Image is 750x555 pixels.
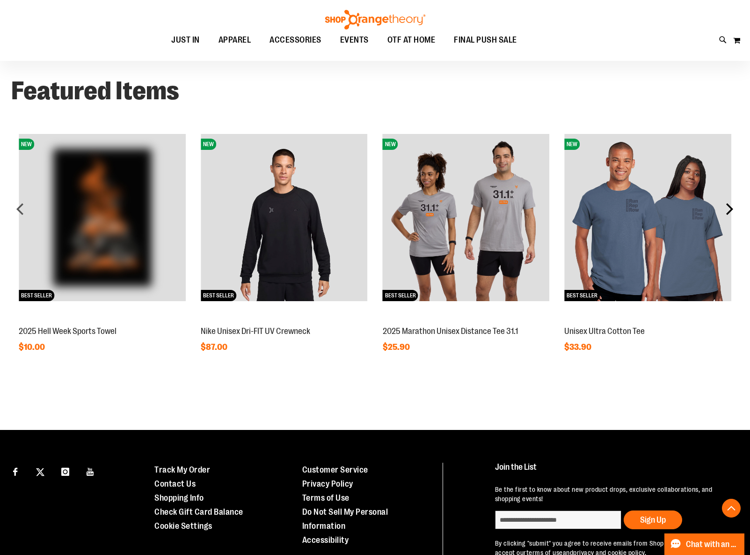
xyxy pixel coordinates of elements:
[340,30,369,51] span: EVENTS
[19,134,186,301] img: OTF 2025 Hell Week Event Retail
[201,316,368,324] a: Nike Unisex Dri-FIT UV CrewneckNEWBEST SELLER
[154,507,243,517] a: Check Gift Card Balance
[218,30,251,51] span: APPAREL
[331,30,378,51] a: EVENTS
[19,342,46,352] span: $10.00
[19,316,186,324] a: OTF 2025 Hell Week Event RetailNEWBEST SELLER
[383,342,411,352] span: $25.90
[564,326,645,336] a: Unisex Ultra Cotton Tee
[162,30,209,51] a: JUST IN
[444,30,526,51] a: FINAL PUSH SALE
[302,493,350,503] a: Terms of Use
[57,463,73,479] a: Visit our Instagram page
[324,10,427,30] img: Shop Orangetheory
[7,463,23,479] a: Visit our Facebook page
[383,316,550,324] a: 2025 Marathon Unisex Distance Tee 31.1NEWBEST SELLER
[154,493,204,503] a: Shopping Info
[201,290,236,301] span: BEST SELLER
[454,30,517,51] span: FINAL PUSH SALE
[19,139,34,150] span: NEW
[383,134,550,301] img: 2025 Marathon Unisex Distance Tee 31.1
[564,139,580,150] span: NEW
[269,30,321,51] span: ACCESSORIES
[36,468,44,476] img: Twitter
[378,30,445,51] a: OTF AT HOME
[624,511,682,529] button: Sign Up
[32,463,49,479] a: Visit our X page
[171,30,200,51] span: JUST IN
[19,326,117,336] a: 2025 Hell Week Sports Towel
[495,463,731,480] h4: Join the List
[686,540,739,549] span: Chat with an Expert
[11,200,30,218] div: prev
[495,485,731,503] p: Be the first to know about new product drops, exclusive collaborations, and shopping events!
[201,326,310,336] a: Nike Unisex Dri-FIT UV Crewneck
[201,134,368,301] img: Nike Unisex Dri-FIT UV Crewneck
[302,507,388,531] a: Do Not Sell My Personal Information
[201,139,216,150] span: NEW
[495,511,621,529] input: enter email
[664,533,745,555] button: Chat with an Expert
[302,535,349,545] a: Accessibility
[209,30,261,51] a: APPAREL
[260,30,331,51] a: ACCESSORIES
[154,465,210,474] a: Track My Order
[302,479,353,488] a: Privacy Policy
[564,316,731,324] a: Unisex Ultra Cotton TeeNEWBEST SELLER
[201,342,229,352] span: $87.00
[154,521,212,531] a: Cookie Settings
[564,134,731,301] img: Unisex Ultra Cotton Tee
[82,463,99,479] a: Visit our Youtube page
[564,290,600,301] span: BEST SELLER
[564,342,593,352] span: $33.90
[387,30,436,51] span: OTF AT HOME
[383,326,518,336] a: 2025 Marathon Unisex Distance Tee 31.1
[383,139,398,150] span: NEW
[19,290,54,301] span: BEST SELLER
[11,76,179,105] strong: Featured Items
[720,200,739,218] div: next
[383,290,418,301] span: BEST SELLER
[154,479,196,488] a: Contact Us
[722,499,741,518] button: Back To Top
[302,465,368,474] a: Customer Service
[640,515,666,525] span: Sign Up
